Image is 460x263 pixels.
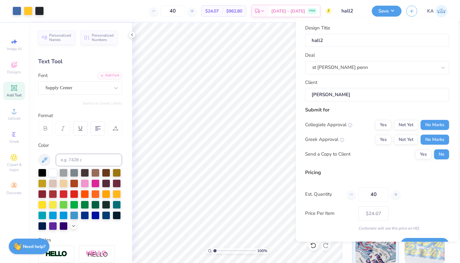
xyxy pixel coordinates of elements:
img: Puff Ink [405,232,445,263]
div: Submit for [305,106,449,113]
span: Personalized Numbers [92,33,114,42]
a: KA [427,5,447,17]
span: Add Text [7,93,22,98]
div: Greek Approval [305,136,344,143]
span: Decorate [7,190,22,195]
div: Color [38,142,122,149]
div: Format [38,112,123,119]
span: KA [427,8,434,15]
button: Yes [375,134,391,144]
span: Greek [9,139,19,144]
input: Untitled Design [336,5,367,17]
span: Upload [8,116,20,121]
span: Image AI [7,46,22,51]
label: Deal [305,52,315,59]
span: Clipart & logos [3,162,25,172]
span: 100 % [257,248,267,254]
label: Design Title [305,24,330,32]
span: FREE [309,9,315,13]
div: Styles [38,236,122,244]
label: Est. Quantity [305,191,342,198]
img: Kristen Afacan [435,5,447,17]
span: Designs [7,70,21,75]
button: Not Yet [394,134,418,144]
strong: Need help? [23,244,45,250]
img: Shadow [86,250,108,258]
button: No Marks [421,120,449,130]
div: Send a Copy to Client [305,151,350,158]
img: Stroke [45,250,67,258]
button: Save [372,6,401,17]
button: No Marks [421,134,449,144]
img: Standard [355,232,396,263]
div: Customers will see this price on HQ. [305,225,449,231]
span: $24.07 [205,8,219,14]
button: Yes [415,149,432,159]
span: Personalized Names [49,33,71,42]
button: Yes [375,120,391,130]
div: Text Tool [38,57,122,66]
label: Font [38,72,48,79]
div: Pricing [305,168,449,176]
div: Add Font [97,72,122,79]
input: – – [358,187,389,201]
button: Not Yet [394,120,418,130]
div: Collegiate Approval [305,121,352,128]
input: e.g. Ethan Linker [305,88,449,101]
input: e.g. 7428 c [56,154,122,166]
span: [DATE] - [DATE] [271,8,305,14]
button: Save [401,238,449,251]
label: Client [305,79,317,86]
span: $962.80 [226,8,242,14]
button: Switch to Greek Letters [83,101,122,106]
button: No [434,149,449,159]
label: Price Per Item [305,210,354,217]
input: – – [161,5,185,17]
